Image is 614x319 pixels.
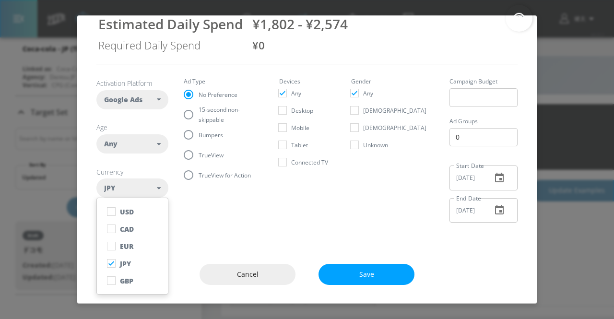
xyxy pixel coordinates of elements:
[97,203,168,220] button: USD
[291,106,313,116] span: Desktop
[96,90,168,109] div: Google Ads
[338,269,395,281] span: Save
[363,123,426,133] span: [DEMOGRAPHIC_DATA]
[96,123,168,132] h6: Age
[98,15,243,33] div: Estimated Daily Spend
[199,150,224,160] span: TrueView
[363,106,426,116] span: [DEMOGRAPHIC_DATA]
[120,207,134,216] div: USD
[449,118,518,124] label: Ad Groups
[120,259,131,268] div: JPY
[291,140,308,150] span: Tablet
[104,139,118,149] span: Any
[351,79,371,84] legend: Gender
[291,88,301,98] span: Any
[184,79,205,84] legend: Ad Type
[219,269,276,281] span: Cancel
[97,255,168,272] button: JPY
[104,183,115,193] span: JPY
[97,220,168,237] button: CAD
[96,167,168,177] h6: Currency
[252,15,348,33] span: ¥1,802 - ¥2,574
[506,5,532,32] button: Open Resource Center
[199,105,256,125] span: 15-second non-skippable
[120,224,134,234] div: CAD
[96,79,168,88] h6: Activation Platform
[97,237,168,255] button: EUR
[319,264,414,285] button: Save
[279,79,300,84] legend: Devices
[120,242,133,251] div: EUR
[104,95,142,105] span: Google Ads
[291,157,328,167] span: Connected TV
[98,38,243,52] div: Required Daily Spend
[199,90,237,100] span: No Preference
[252,38,516,52] div: ¥0
[449,79,518,84] label: Campaign Budget
[97,272,168,289] button: GBP
[291,123,309,133] span: Mobile
[96,134,168,154] div: Any
[200,264,295,285] button: Cancel
[120,276,133,285] div: GBP
[199,170,251,180] span: TrueView for Action
[363,88,373,98] span: Any
[96,178,168,198] div: JPY
[363,140,388,150] span: Unknown
[199,130,223,140] span: Bumpers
